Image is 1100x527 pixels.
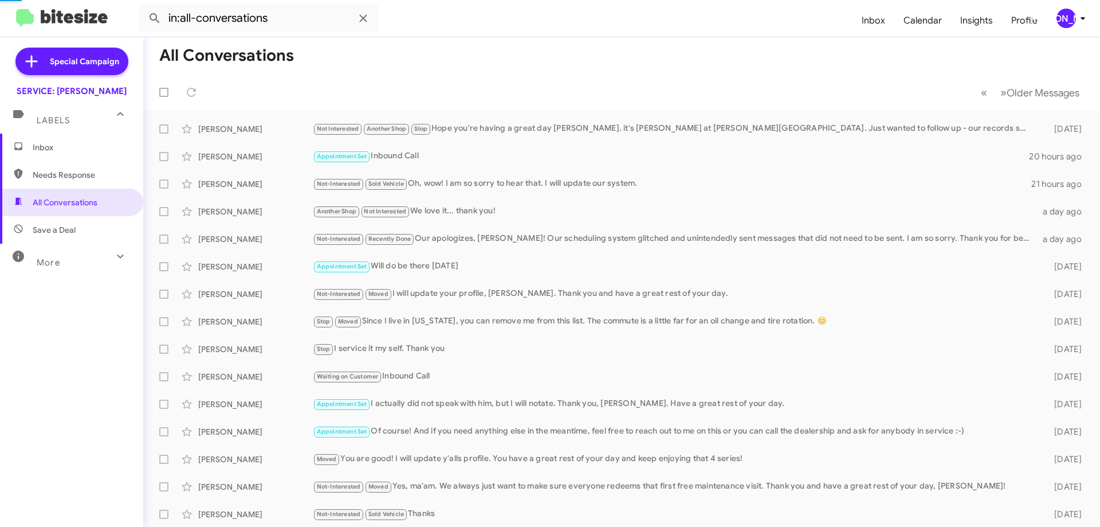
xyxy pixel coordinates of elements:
[367,125,406,132] span: Another Shop
[50,56,119,67] span: Special Campaign
[317,510,361,518] span: Not-Interested
[198,178,313,190] div: [PERSON_NAME]
[313,122,1036,135] div: Hope you're having a great day [PERSON_NAME]. it's [PERSON_NAME] at [PERSON_NAME][GEOGRAPHIC_DATA...
[1036,233,1091,245] div: a day ago
[894,4,951,37] a: Calendar
[317,400,367,408] span: Appointment Set
[368,483,388,490] span: Moved
[198,151,313,162] div: [PERSON_NAME]
[1036,426,1091,438] div: [DATE]
[33,197,97,208] span: All Conversations
[33,169,130,181] span: Needs Response
[852,4,894,37] a: Inbox
[198,399,313,410] div: [PERSON_NAME]
[1036,481,1091,493] div: [DATE]
[313,370,1036,383] div: Inbound Call
[1007,87,1079,99] span: Older Messages
[198,481,313,493] div: [PERSON_NAME]
[1029,151,1091,162] div: 20 hours ago
[368,290,388,298] span: Moved
[414,125,428,132] span: Stop
[317,180,361,188] span: Not-Interested
[313,205,1036,218] div: We love it... thank you!
[313,342,1036,356] div: I service it my self. Thank you
[317,235,361,243] span: Not-Interested
[1002,4,1047,37] a: Profile
[198,426,313,438] div: [PERSON_NAME]
[317,263,367,270] span: Appointment Set
[198,509,313,520] div: [PERSON_NAME]
[1036,316,1091,327] div: [DATE]
[1036,509,1091,520] div: [DATE]
[368,510,404,518] span: Sold Vehicle
[198,261,313,272] div: [PERSON_NAME]
[317,483,361,490] span: Not-Interested
[1036,288,1091,300] div: [DATE]
[975,81,1086,104] nav: Page navigation example
[198,371,313,382] div: [PERSON_NAME]
[1036,454,1091,465] div: [DATE]
[368,235,411,243] span: Recently Done
[981,85,987,100] span: «
[313,452,1036,466] div: You are good! I will update y'alls profile. You have a great rest of your day and keep enjoying t...
[974,81,994,104] button: Previous
[139,5,379,32] input: Search
[313,177,1031,190] div: Oh, wow! I am so sorry to hear that. I will update our system.
[313,480,1036,493] div: Yes, ma'am. We always just want to make sure everyone redeems that first free maintenance visit. ...
[317,290,361,298] span: Not-Interested
[313,150,1029,163] div: Inbound Call
[317,345,331,353] span: Stop
[1036,123,1091,135] div: [DATE]
[198,233,313,245] div: [PERSON_NAME]
[15,48,128,75] a: Special Campaign
[313,260,1036,273] div: Will do be there [DATE]
[1036,371,1091,382] div: [DATE]
[313,315,1036,328] div: Since I live in [US_STATE], you can remove me from this list. The commute is a little far for an ...
[1000,85,1007,100] span: »
[17,85,127,97] div: SERVICE: [PERSON_NAME]
[313,425,1036,438] div: Of course! And if you need anything else in the meantime, feel free to reach out to me on this or...
[317,318,331,325] span: Stop
[317,208,356,215] span: Another Shop
[993,81,1086,104] button: Next
[313,232,1036,245] div: Our apologizes, [PERSON_NAME]! Our scheduling system glitched and unintendedly sent messages that...
[313,508,1036,521] div: Thanks
[198,206,313,217] div: [PERSON_NAME]
[198,123,313,135] div: [PERSON_NAME]
[37,257,60,268] span: More
[33,224,76,236] span: Save a Deal
[1047,9,1087,28] button: [PERSON_NAME]
[317,373,379,380] span: Waiting on Customer
[1031,178,1091,190] div: 21 hours ago
[317,455,337,463] span: Moved
[313,397,1036,411] div: I actually did not speak with him, but I will notate. Thank you, [PERSON_NAME]. Have a great rest...
[1036,261,1091,272] div: [DATE]
[1036,399,1091,410] div: [DATE]
[198,288,313,300] div: [PERSON_NAME]
[313,287,1036,300] div: I will update your profile, [PERSON_NAME]. Thank you and have a great rest of your day.
[1036,343,1091,355] div: [DATE]
[198,316,313,327] div: [PERSON_NAME]
[317,153,367,160] span: Appointment Set
[33,142,130,153] span: Inbox
[198,454,313,465] div: [PERSON_NAME]
[368,180,404,188] span: Sold Vehicle
[198,343,313,355] div: [PERSON_NAME]
[951,4,1002,37] a: Insights
[1056,9,1076,28] div: [PERSON_NAME]
[317,125,359,132] span: Not Interested
[317,428,367,435] span: Appointment Set
[364,208,406,215] span: Not Interested
[159,46,294,65] h1: All Conversations
[37,115,70,126] span: Labels
[338,318,358,325] span: Moved
[1036,206,1091,217] div: a day ago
